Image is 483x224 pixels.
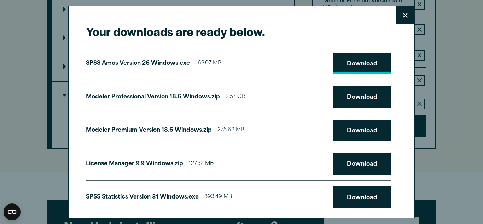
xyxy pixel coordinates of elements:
a: Download [333,53,391,75]
span: 893.49 MB [204,192,232,202]
a: Download [333,120,391,142]
p: Modeler Professional Version 18.6 Windows.zip [86,92,220,102]
span: 169.07 MB [196,58,221,69]
p: SPSS Amos Version 26 Windows.exe [86,58,190,69]
p: SPSS Statistics Version 31 Windows.exe [86,192,199,202]
a: Download [333,86,391,108]
span: 2.57 GB [226,92,245,102]
span: 275.62 MB [217,125,244,136]
p: License Manager 9.9 Windows.zip [86,159,183,169]
h2: Your downloads are ready below. [86,23,391,39]
span: 127.52 MB [189,159,214,169]
a: Download [333,153,391,175]
a: Download [333,186,391,208]
button: Open CMP widget [4,203,21,220]
p: Modeler Premium Version 18.6 Windows.zip [86,125,212,136]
